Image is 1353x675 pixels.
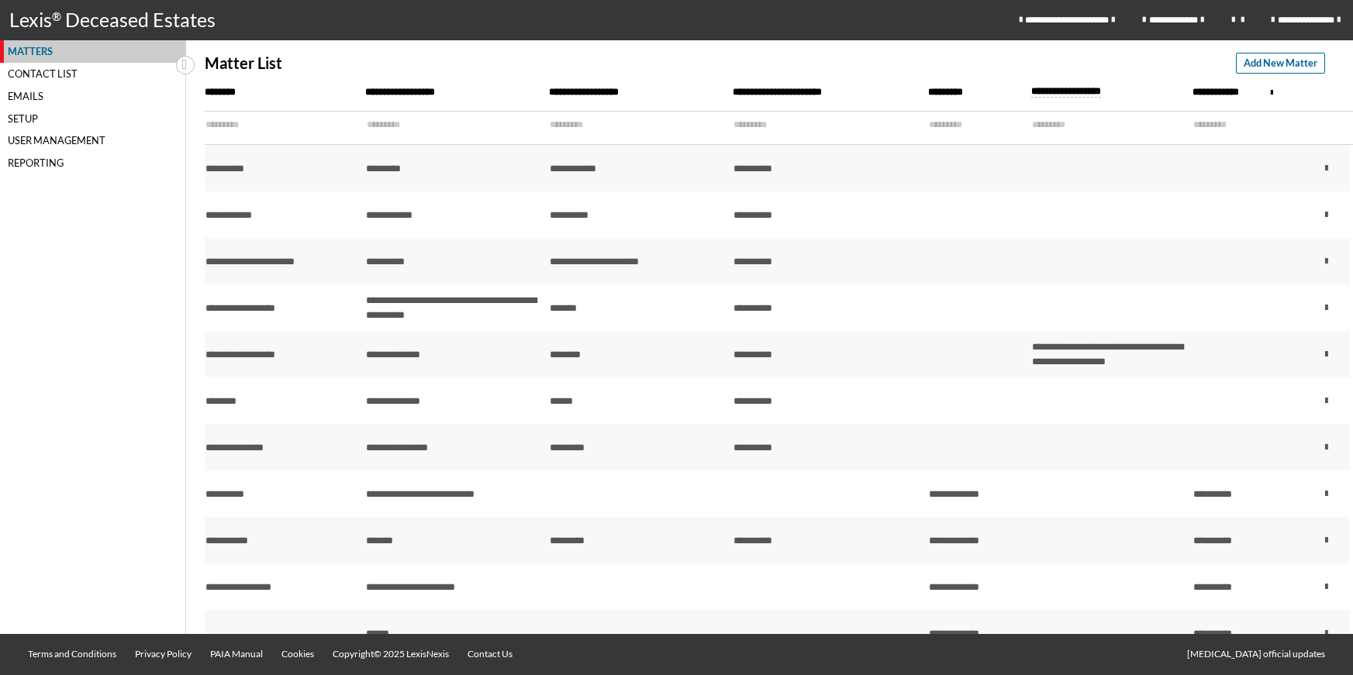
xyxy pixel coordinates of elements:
[1178,634,1334,674] a: [MEDICAL_DATA] official updates
[272,634,323,674] a: Cookies
[458,634,522,674] a: Contact Us
[205,54,282,72] p: Matter List
[126,634,201,674] a: Privacy Policy
[19,634,126,674] a: Terms and Conditions
[52,8,65,33] p: ®
[201,634,272,674] a: PAIA Manual
[1236,53,1325,74] button: Add New Matter
[1244,56,1317,71] span: Add New Matter
[323,634,458,674] a: Copyright© 2025 LexisNexis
